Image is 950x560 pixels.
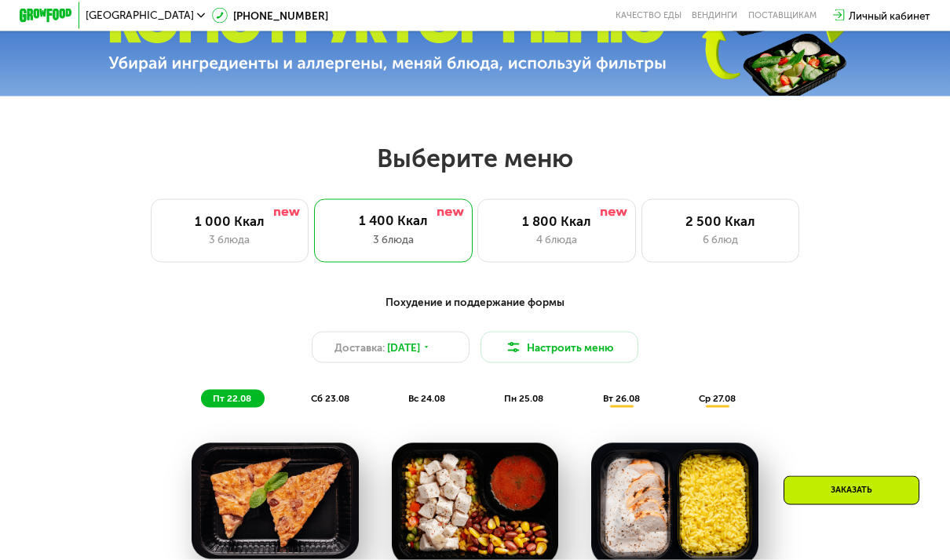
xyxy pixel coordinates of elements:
[334,340,385,355] span: Доставка:
[849,8,930,24] div: Личный кабинет
[656,231,786,247] div: 6 блюд
[748,10,817,20] div: поставщикам
[42,143,908,174] h2: Выберите меню
[387,340,420,355] span: [DATE]
[164,231,294,247] div: 3 блюда
[85,294,866,311] div: Похудение и поддержание формы
[480,332,639,363] button: Настроить меню
[603,393,640,404] span: вт 26.08
[656,213,786,229] div: 2 500 Ккал
[327,213,459,228] div: 1 400 Ккал
[692,10,737,20] a: Вендинги
[408,393,445,404] span: вс 24.08
[491,213,622,229] div: 1 800 Ккал
[311,393,349,404] span: сб 23.08
[699,393,736,404] span: ср 27.08
[327,231,459,247] div: 3 блюда
[164,213,294,229] div: 1 000 Ккал
[504,393,543,404] span: пн 25.08
[491,231,622,247] div: 4 блюда
[616,10,681,20] a: Качество еды
[86,10,194,20] span: [GEOGRAPHIC_DATA]
[212,8,328,24] a: [PHONE_NUMBER]
[213,393,251,404] span: пт 22.08
[784,476,919,505] div: Заказать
